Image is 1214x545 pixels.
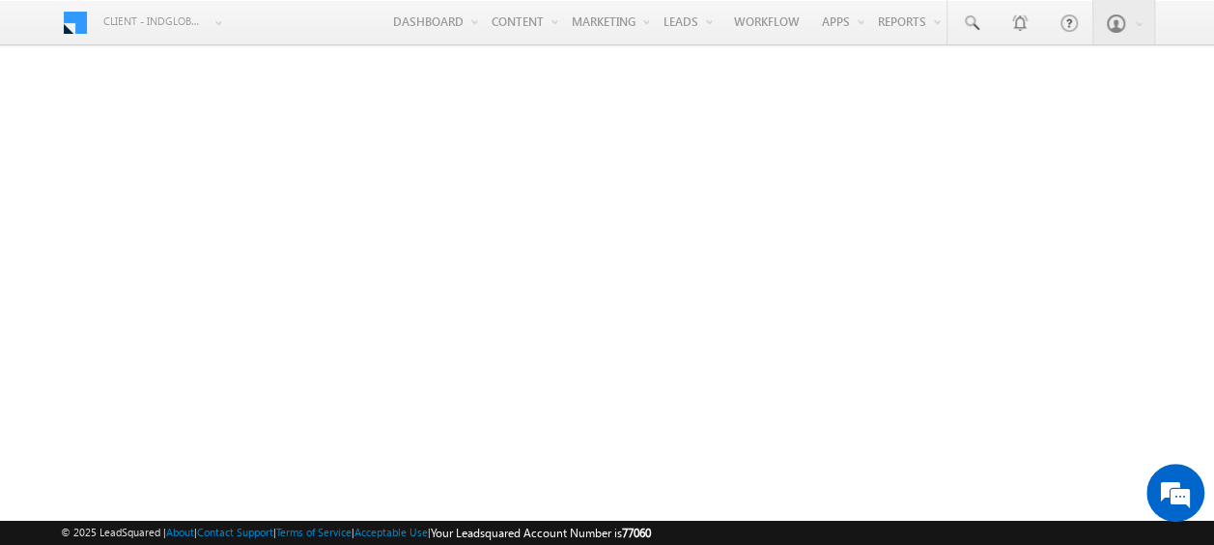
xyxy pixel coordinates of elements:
span: 77060 [622,526,651,540]
span: Your Leadsquared Account Number is [431,526,651,540]
span: © 2025 LeadSquared | | | | | [61,524,651,542]
a: Acceptable Use [354,526,428,538]
a: About [166,526,194,538]
a: Terms of Service [276,526,352,538]
a: Contact Support [197,526,273,538]
span: Client - indglobal1 (77060) [103,12,205,31]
